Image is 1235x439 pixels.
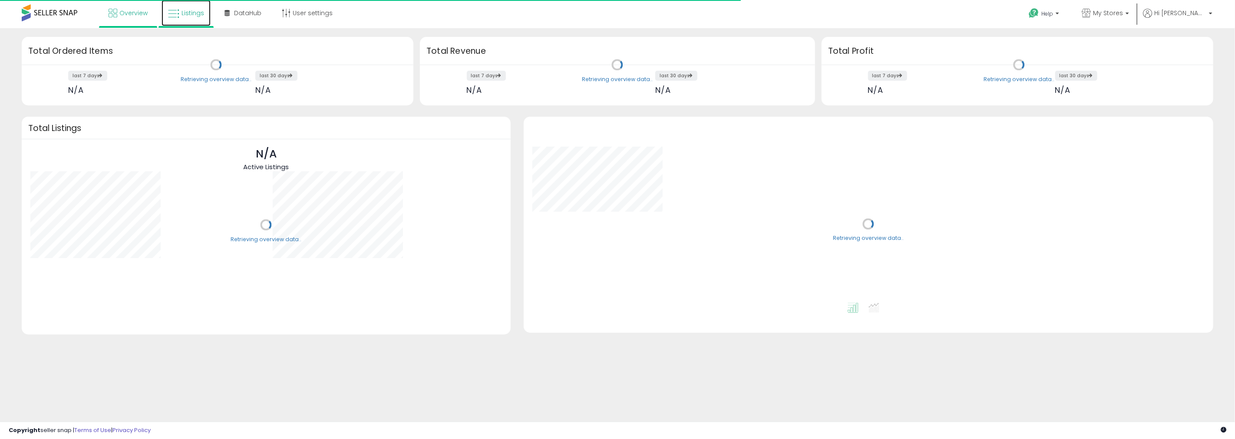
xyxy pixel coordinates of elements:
span: Help [1041,10,1053,17]
a: Hi [PERSON_NAME] [1143,9,1212,28]
span: Overview [119,9,148,17]
div: Retrieving overview data.. [833,235,904,242]
span: My Stores [1093,9,1123,17]
a: Help [1022,1,1068,28]
span: Listings [182,9,204,17]
div: Retrieving overview data.. [984,75,1054,83]
div: Retrieving overview data.. [582,75,653,83]
i: Get Help [1028,8,1039,19]
div: Retrieving overview data.. [231,236,301,243]
span: DataHub [234,9,261,17]
span: Hi [PERSON_NAME] [1154,9,1206,17]
div: Retrieving overview data.. [181,75,251,83]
